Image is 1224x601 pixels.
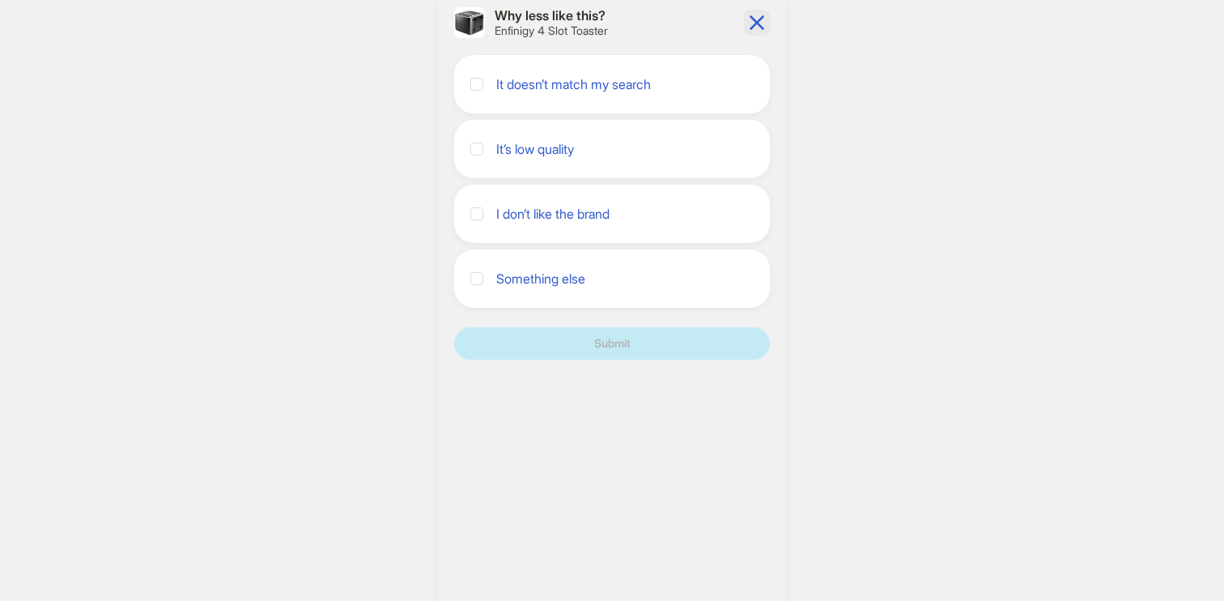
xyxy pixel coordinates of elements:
h2: Enfinigy 4 Slot Toaster [495,23,608,38]
img: Enfinigy 4 Slot Toaster [454,7,485,38]
label: I don’t like the brand [496,201,618,227]
label: It doesn’t match my search [496,71,659,97]
button: Submit [454,327,770,360]
label: It’s low quality [496,136,582,162]
h1: Why less like this? [495,7,608,24]
label: Something else [496,266,593,292]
